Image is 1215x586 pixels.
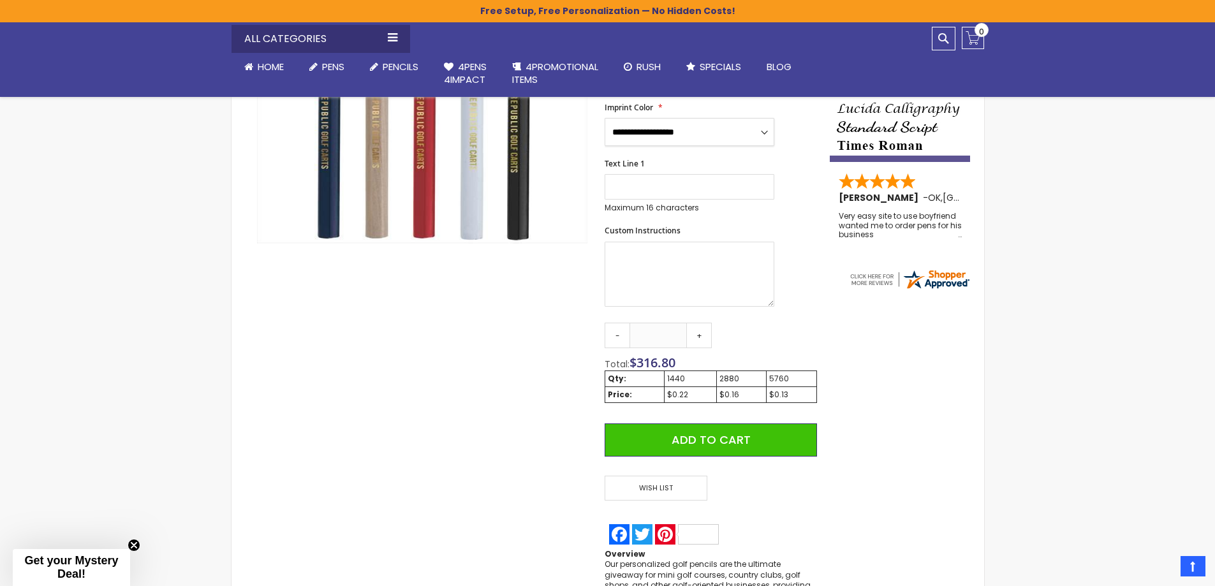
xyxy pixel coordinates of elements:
[923,191,1036,204] span: - ,
[322,60,344,73] span: Pens
[605,225,681,236] span: Custom Instructions
[637,60,661,73] span: Rush
[848,268,971,291] img: 4pens.com widget logo
[962,27,984,49] a: 0
[605,548,645,559] strong: Overview
[232,25,410,53] div: All Categories
[672,432,751,448] span: Add to Cart
[928,191,941,204] span: OK
[767,60,792,73] span: Blog
[512,60,598,86] span: 4PROMOTIONAL ITEMS
[631,524,654,545] a: Twitter
[654,524,720,545] a: Pinterest
[499,53,611,94] a: 4PROMOTIONALITEMS
[383,60,418,73] span: Pencils
[979,26,984,38] span: 0
[667,390,714,400] div: $0.22
[605,476,707,501] span: Wish List
[605,203,774,213] p: Maximum 16 characters
[605,102,653,113] span: Imprint Color
[848,282,971,293] a: 4pens.com certificate URL
[13,549,130,586] div: Get your Mystery Deal!Close teaser
[667,374,714,384] div: 1440
[605,358,630,370] span: Total:
[674,53,754,81] a: Specials
[754,53,804,81] a: Blog
[232,53,297,81] a: Home
[839,191,923,204] span: [PERSON_NAME]
[719,390,763,400] div: $0.16
[719,374,763,384] div: 2880
[611,53,674,81] a: Rush
[686,323,712,348] a: +
[769,374,813,384] div: 5760
[431,53,499,94] a: 4Pens4impact
[605,158,645,169] span: Text Line 1
[444,60,487,86] span: 4Pens 4impact
[608,373,626,384] strong: Qty:
[630,354,675,371] span: $
[605,423,816,457] button: Add to Cart
[128,539,140,552] button: Close teaser
[605,476,711,501] a: Wish List
[608,389,632,400] strong: Price:
[769,390,813,400] div: $0.13
[357,53,431,81] a: Pencils
[605,323,630,348] a: -
[700,60,741,73] span: Specials
[297,53,357,81] a: Pens
[839,212,962,239] div: Very easy site to use boyfriend wanted me to order pens for his business
[830,39,970,162] img: font-personalization-examples
[608,524,631,545] a: Facebook
[258,60,284,73] span: Home
[637,354,675,371] span: 316.80
[24,554,118,580] span: Get your Mystery Deal!
[943,191,1036,204] span: [GEOGRAPHIC_DATA]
